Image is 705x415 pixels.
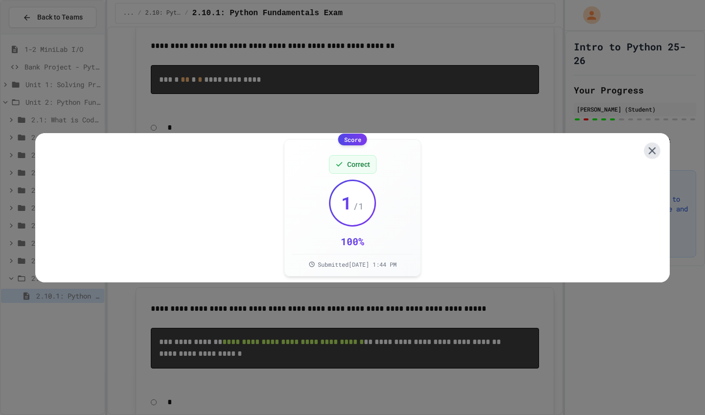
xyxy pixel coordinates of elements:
div: Score [338,134,367,145]
span: Submitted [DATE] 1:44 PM [318,260,397,268]
span: 1 [341,193,352,212]
span: / 1 [353,199,364,213]
span: Correct [347,160,370,169]
div: 100 % [341,234,364,248]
